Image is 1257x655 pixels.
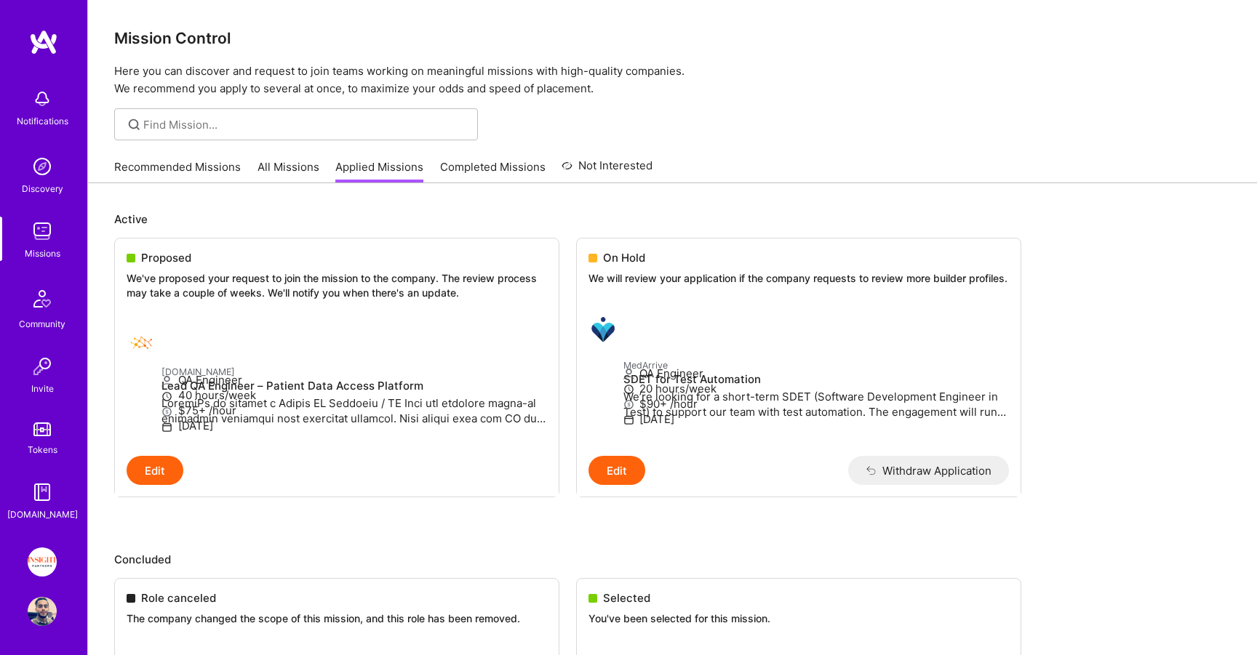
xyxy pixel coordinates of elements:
[161,406,172,417] i: icon MoneyGray
[161,422,172,433] i: icon Calendar
[24,547,60,576] a: Insight Partners: Data & AI - Sourcing
[848,456,1009,485] button: Withdraw Application
[127,271,547,300] p: We've proposed your request to join the mission to the company. The review process may take a cou...
[141,250,191,265] span: Proposed
[7,507,78,522] div: [DOMAIN_NAME]
[577,303,1021,457] a: MedArrive company logoMedArriveSDET for Test AutomationWe’re looking for a short-term SDET (Softw...
[623,411,1009,427] p: [DATE]
[623,384,634,395] i: icon Clock
[25,281,60,316] img: Community
[22,181,63,196] div: Discovery
[161,372,547,387] p: QA Engineer
[161,387,547,403] p: 40 hours/week
[588,271,1009,286] p: We will review your application if the company requests to review more builder profiles.
[126,116,143,133] i: icon SearchGrey
[623,414,634,425] i: icon Calendar
[114,29,1231,47] h3: Mission Control
[440,159,546,183] a: Completed Missions
[143,117,467,132] input: overall type: UNKNOWN_TYPE server type: NO_SERVER_DATA heuristic type: UNKNOWN_TYPE label: Find M...
[114,552,1231,567] p: Concluded
[603,250,645,265] span: On Hold
[28,478,57,507] img: guide book
[17,113,68,129] div: Notifications
[588,456,645,485] button: Edit
[28,442,57,457] div: Tokens
[114,159,241,183] a: Recommended Missions
[623,369,634,379] i: icon Applicant
[24,597,60,626] a: User Avatar
[33,422,51,436] img: tokens
[161,376,172,387] i: icon Applicant
[127,456,183,485] button: Edit
[28,84,57,113] img: bell
[29,29,58,55] img: logo
[623,381,1009,396] p: 20 hours/week
[161,418,547,433] p: [DATE]
[588,315,618,344] img: MedArrive company logo
[623,396,1009,411] p: $90+ /hour
[28,547,57,576] img: Insight Partners: Data & AI - Sourcing
[161,403,547,418] p: $75+ /hour
[28,152,57,181] img: discovery
[127,329,156,358] img: Healthex.io company logo
[161,391,172,402] i: icon Clock
[28,352,57,381] img: Invite
[25,246,60,261] div: Missions
[114,212,1231,227] p: Active
[19,316,65,331] div: Community
[623,366,1009,381] p: QA Engineer
[31,381,54,396] div: Invite
[28,597,57,626] img: User Avatar
[114,63,1231,97] p: Here you can discover and request to join teams working on meaningful missions with high-quality ...
[335,159,423,183] a: Applied Missions
[115,317,559,456] a: Healthex.io company logo[DOMAIN_NAME]Lead QA Engineer – Patient Data Access PlatformLoremiPs do s...
[258,159,319,183] a: All Missions
[623,399,634,410] i: icon MoneyGray
[28,217,57,246] img: teamwork
[562,157,653,183] a: Not Interested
